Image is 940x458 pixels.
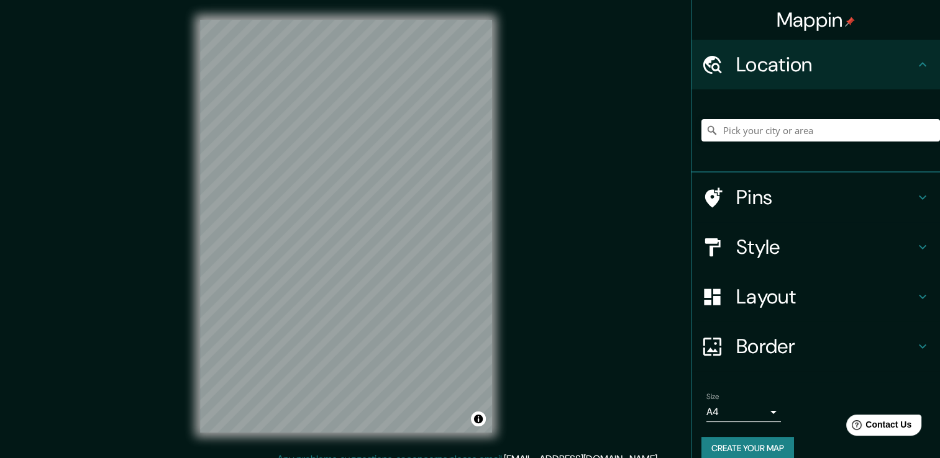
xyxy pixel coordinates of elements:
[691,222,940,272] div: Style
[701,119,940,141] input: Pick your city or area
[829,410,926,444] iframe: Help widget launcher
[471,411,486,426] button: Toggle attribution
[736,334,915,359] h4: Border
[736,52,915,77] h4: Location
[706,402,781,422] div: A4
[777,7,856,32] h4: Mappin
[706,392,719,402] label: Size
[691,321,940,371] div: Border
[736,185,915,210] h4: Pins
[736,284,915,309] h4: Layout
[691,40,940,89] div: Location
[845,17,855,27] img: pin-icon.png
[691,173,940,222] div: Pins
[200,20,492,433] canvas: Map
[691,272,940,321] div: Layout
[736,235,915,259] h4: Style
